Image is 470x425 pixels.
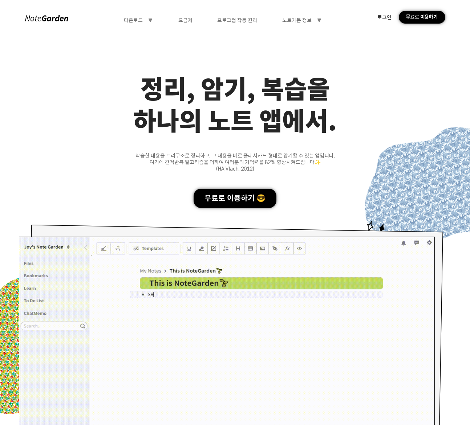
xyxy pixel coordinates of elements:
[377,14,392,21] div: 로그인
[217,17,257,24] div: 프로그램 작동 원리
[194,189,277,208] div: 무료로 이용하기 😎
[399,11,445,24] div: 무료로 이용하기
[282,17,312,24] div: 노트가든 정보
[178,17,193,24] div: 요금제
[124,17,143,24] div: 다운로드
